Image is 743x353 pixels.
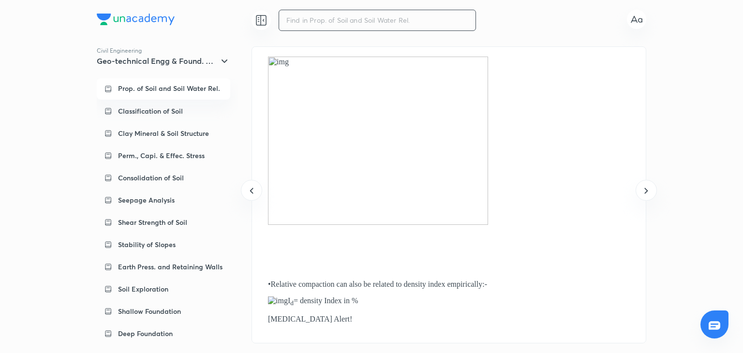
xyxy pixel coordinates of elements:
[97,46,252,55] p: Civil Engineering
[118,218,187,227] p: Shear Strength of Soil
[16,123,378,132] p: It is the process of erosion, wear and tear of rocks.
[118,329,173,338] p: Deep Foundation
[118,284,168,294] p: Soil Exploration
[286,10,468,31] input: Find in Prop. of Soil and Soil Water Rel.
[118,240,176,250] p: Stability of Slopes
[16,82,378,99] p: It is defined as an uncemented or weakly cemented accumulation of mineral particles, which are fo...
[16,49,378,58] p: [PERSON_NAME] is known as the father of soil mechanics.
[97,14,175,25] img: Company Logo
[118,173,184,183] p: Consolidation of Soil
[118,262,223,272] p: Earth Press. and Retaining Walls
[16,82,19,90] span: •
[118,106,183,116] p: Classification of Soil
[16,107,19,115] span: •
[118,84,220,93] p: Prop. of Soil and Soil Water Rel.
[16,32,378,41] p: 1.1 SOIL FORMATION
[16,10,22,22] span: 1
[118,307,181,316] p: Shallow Foundation
[118,129,209,138] p: Clay Mineral & Soil Structure
[410,264,443,272] b: Leaching:
[16,10,378,23] h1: Properties of Soil and Soil Water Relationship
[16,65,71,74] b: Soil/Soil deposit:
[16,140,378,148] p: It can occur either physically or chemically.
[410,10,710,239] img: fc1
[16,123,57,132] b: Weathering:
[118,195,175,205] p: Seepage Analysis
[118,151,205,161] p: Perm., Capi. & Effec. Stress
[97,56,217,66] h5: Geo-technical Engg & Found. Engg
[16,107,378,116] p: The process of formation of soil is termed as ‘pedogenesis’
